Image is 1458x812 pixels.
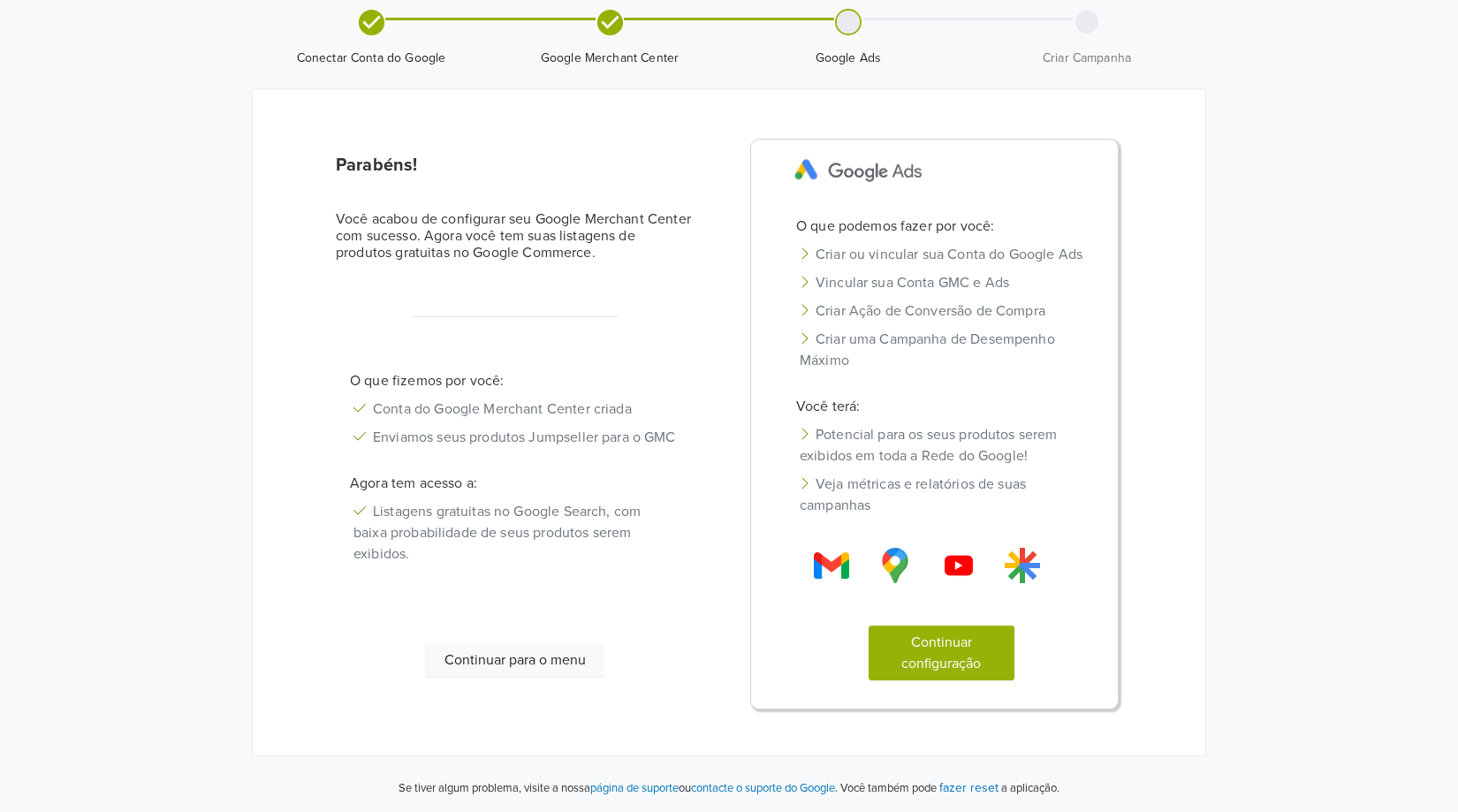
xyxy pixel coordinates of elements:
img: Google Ads Logo [782,147,935,194]
h6: Você acabou de configurar seu Google Merchant Center com sucesso. Agora você tem suas listagens d... [336,211,695,262]
span: Google Ads [736,49,961,67]
li: Criar uma Campanha de Desempenho Máximo [782,325,1101,375]
span: Criar Campanha [975,49,1199,67]
p: O que podemos fazer por você: [782,216,1101,237]
span: Google Merchant Center [497,49,722,67]
li: Potencial para os seus produtos serem exibidos em toda a Rede do Google! [782,421,1101,470]
p: Você também pode a aplicação. [838,778,1059,798]
img: Gmail Logo [877,548,913,583]
li: Criar Ação de Conversão de Compra [782,297,1101,325]
p: Você terá: [782,396,1101,417]
button: Continuar para o menu [425,643,604,677]
h5: Parabéns! [336,155,695,176]
button: fazer reset [939,778,999,798]
li: Enviamos seus produtos Jumpseller para o GMC [336,423,695,452]
li: Veja métricas e relatórios de suas campanhas [782,470,1101,520]
img: Gmail Logo [1005,548,1040,583]
span: Conectar Conta do Google [259,49,483,67]
li: Conta do Google Merchant Center criada [336,395,695,423]
p: O que fizemos por você: [336,370,695,391]
li: Criar ou vincular sua Conta do Google Ads [782,240,1101,269]
p: Agora tem acesso a: [336,473,695,494]
a: página de suporte [590,781,679,795]
a: contacte o suporte do Google [691,781,835,795]
p: Se tiver algum problema, visite a nossa ou . [399,780,838,798]
li: Listagens gratuitas no Google Search, com baixa probabilidade de seus produtos serem exibidos. [336,497,695,568]
button: Continuar configuração [869,626,1015,680]
img: Gmail Logo [814,548,849,583]
li: Vincular sua Conta GMC e Ads [782,269,1101,297]
img: Gmail Logo [941,548,976,583]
